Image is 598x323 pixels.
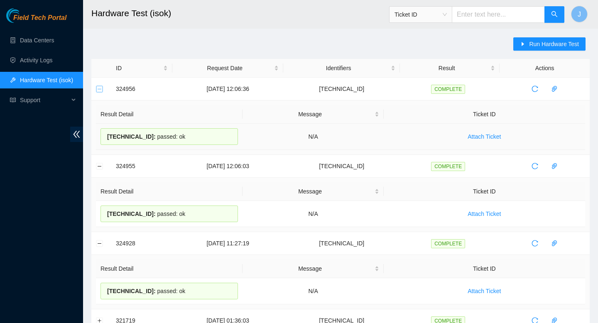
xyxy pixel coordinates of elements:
[548,159,561,173] button: paper-clip
[20,57,53,64] a: Activity Logs
[520,41,526,48] span: caret-right
[20,77,73,83] a: Hardware Test (isok)
[468,209,501,218] span: Attach Ticket
[431,162,465,171] span: COMPLETE
[571,6,588,22] button: J
[548,240,561,247] span: paper-clip
[172,155,283,178] td: [DATE] 12:06:03
[111,155,172,178] td: 324955
[461,130,507,143] button: Attach Ticket
[528,159,542,173] button: reload
[551,11,558,19] span: search
[96,259,243,278] th: Result Detail
[431,239,465,248] span: COMPLETE
[107,133,156,140] span: [TECHNICAL_ID] :
[107,288,156,294] span: [TECHNICAL_ID] :
[243,278,383,304] td: N/A
[548,163,561,169] span: paper-clip
[578,9,581,20] span: J
[384,259,585,278] th: Ticket ID
[96,182,243,201] th: Result Detail
[243,124,383,150] td: N/A
[283,155,400,178] td: [TECHNICAL_ID]
[544,6,564,23] button: search
[431,85,465,94] span: COMPLETE
[6,15,66,26] a: Akamai TechnologiesField Tech Portal
[461,207,507,220] button: Attach Ticket
[96,105,243,124] th: Result Detail
[283,78,400,100] td: [TECHNICAL_ID]
[283,232,400,255] td: [TECHNICAL_ID]
[529,86,541,92] span: reload
[529,163,541,169] span: reload
[513,37,586,51] button: caret-rightRun Hardware Test
[13,14,66,22] span: Field Tech Portal
[100,206,238,222] div: passed: ok
[529,39,579,49] span: Run Hardware Test
[20,37,54,44] a: Data Centers
[96,163,103,169] button: Collapse row
[395,8,447,21] span: Ticket ID
[528,82,542,95] button: reload
[70,127,83,142] span: double-left
[172,78,283,100] td: [DATE] 12:06:36
[500,59,590,78] th: Actions
[452,6,545,23] input: Enter text here...
[6,8,42,23] img: Akamai Technologies
[529,240,541,247] span: reload
[243,201,383,227] td: N/A
[384,105,585,124] th: Ticket ID
[107,210,156,217] span: [TECHNICAL_ID] :
[20,92,69,108] span: Support
[468,286,501,296] span: Attach Ticket
[96,240,103,247] button: Collapse row
[384,182,585,201] th: Ticket ID
[172,232,283,255] td: [DATE] 11:27:19
[100,128,238,145] div: passed: ok
[96,86,103,92] button: Collapse row
[10,97,16,103] span: read
[548,82,561,95] button: paper-clip
[111,78,172,100] td: 324956
[468,132,501,141] span: Attach Ticket
[461,284,507,298] button: Attach Ticket
[111,232,172,255] td: 324928
[548,237,561,250] button: paper-clip
[100,283,238,299] div: passed: ok
[548,86,561,92] span: paper-clip
[528,237,542,250] button: reload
